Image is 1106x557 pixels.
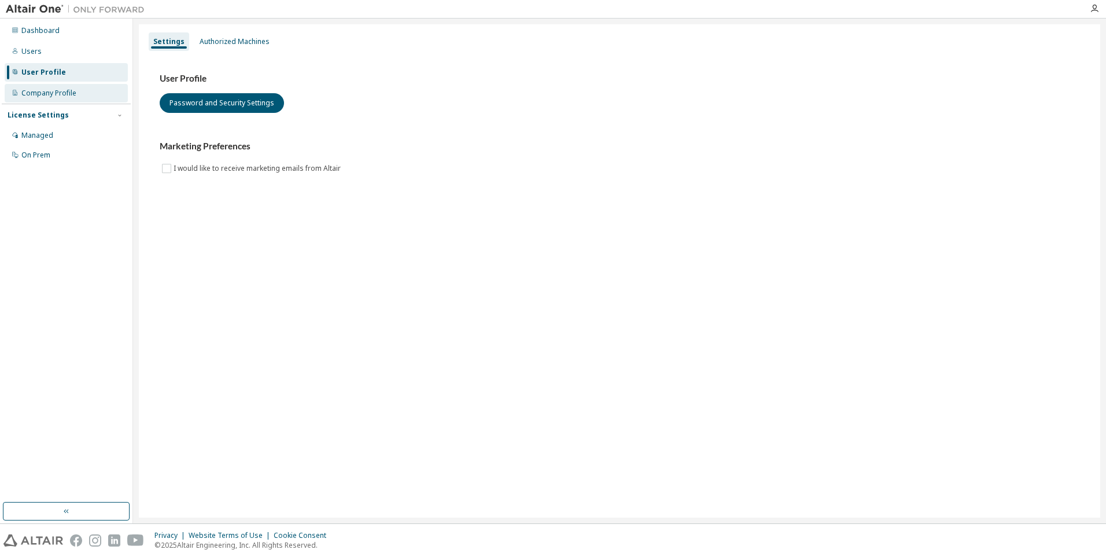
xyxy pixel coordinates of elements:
img: youtube.svg [127,534,144,547]
div: Cookie Consent [274,531,333,540]
img: altair_logo.svg [3,534,63,547]
div: Website Terms of Use [189,531,274,540]
h3: Marketing Preferences [160,141,1079,152]
img: linkedin.svg [108,534,120,547]
h3: User Profile [160,73,1079,85]
p: © 2025 Altair Engineering, Inc. All Rights Reserved. [154,540,333,550]
div: Company Profile [21,89,76,98]
div: Authorized Machines [200,37,270,46]
div: Settings [153,37,185,46]
div: License Settings [8,111,69,120]
div: Managed [21,131,53,140]
label: I would like to receive marketing emails from Altair [174,162,343,175]
div: On Prem [21,151,50,160]
img: facebook.svg [70,534,82,547]
img: instagram.svg [89,534,101,547]
div: Privacy [154,531,189,540]
img: Altair One [6,3,150,15]
div: Dashboard [21,26,60,35]
div: User Profile [21,68,66,77]
button: Password and Security Settings [160,93,284,113]
div: Users [21,47,42,56]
